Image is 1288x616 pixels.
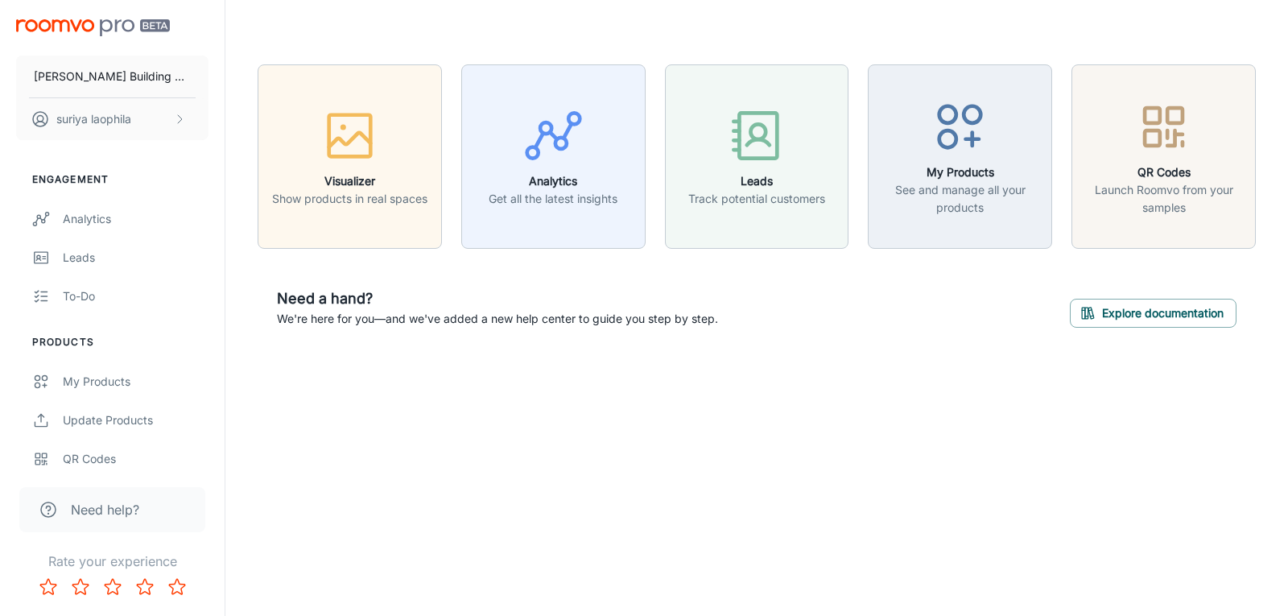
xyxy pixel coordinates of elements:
[16,19,170,36] img: Roomvo PRO Beta
[665,147,849,163] a: LeadsTrack potential customers
[489,172,617,190] h6: Analytics
[272,190,427,208] p: Show products in real spaces
[1070,304,1236,320] a: Explore documentation
[688,172,825,190] h6: Leads
[63,210,208,228] div: Analytics
[272,172,427,190] h6: Visualizer
[277,310,718,328] p: We're here for you—and we've added a new help center to guide you step by step.
[1071,147,1256,163] a: QR CodesLaunch Roomvo from your samples
[688,190,825,208] p: Track potential customers
[868,64,1052,249] button: My ProductsSee and manage all your products
[1070,299,1236,328] button: Explore documentation
[878,181,1042,217] p: See and manage all your products
[878,163,1042,181] h6: My Products
[461,64,646,249] button: AnalyticsGet all the latest insights
[63,287,208,305] div: To-do
[461,147,646,163] a: AnalyticsGet all the latest insights
[1082,181,1245,217] p: Launch Roomvo from your samples
[34,68,191,85] p: [PERSON_NAME] Building Material
[16,56,208,97] button: [PERSON_NAME] Building Material
[1082,163,1245,181] h6: QR Codes
[258,64,442,249] button: VisualizerShow products in real spaces
[489,190,617,208] p: Get all the latest insights
[63,373,208,391] div: My Products
[63,249,208,267] div: Leads
[1071,64,1256,249] button: QR CodesLaunch Roomvo from your samples
[277,287,718,310] h6: Need a hand?
[56,110,131,128] p: suriya laophila
[16,98,208,140] button: suriya laophila
[868,147,1052,163] a: My ProductsSee and manage all your products
[665,64,849,249] button: LeadsTrack potential customers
